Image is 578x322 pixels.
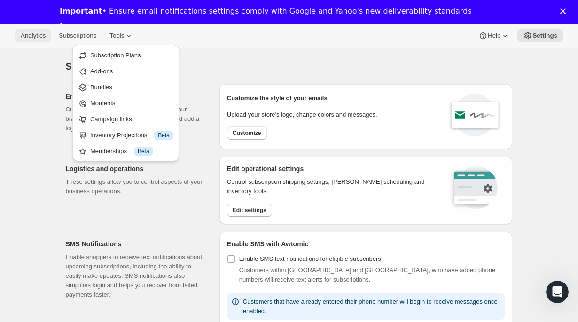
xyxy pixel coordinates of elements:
[233,129,261,137] span: Customize
[532,32,557,39] span: Settings
[75,111,176,126] button: Campaign links
[75,143,176,158] button: Memberships
[227,164,437,173] h2: Edit operational settings
[227,94,328,103] p: Customize the style of your emails
[473,29,516,42] button: Help
[90,116,132,123] span: Campaign links
[488,32,500,39] span: Help
[90,84,112,91] span: Bundles
[158,132,170,139] span: Beta
[15,29,51,42] button: Analytics
[59,32,96,39] span: Subscriptions
[90,100,115,107] span: Moments
[227,239,505,249] h2: Enable SMS with Awtomic
[104,29,139,42] button: Tools
[75,95,176,110] button: Moments
[227,126,267,140] button: Customize
[138,148,149,155] span: Beta
[53,29,102,42] button: Subscriptions
[66,239,204,249] h2: SMS Notifications
[239,267,495,283] span: Customers within [GEOGRAPHIC_DATA] and [GEOGRAPHIC_DATA], who have added phone numbers will recei...
[90,131,173,140] div: Inventory Projections
[66,164,204,173] h2: Logistics and operations
[109,32,124,39] span: Tools
[546,281,569,303] iframe: Intercom live chat
[66,105,204,133] p: Customize subscription emails to match your brand. Easily update messaging, color, and add a logo.
[66,252,204,299] p: Enable shoppers to receive text notifications about upcoming subscriptions, including the ability...
[60,7,102,16] b: Important
[66,92,204,101] h2: Email Customization
[90,68,113,75] span: Add-ons
[75,47,176,63] button: Subscription Plans
[66,61,102,71] span: Settings
[560,8,570,14] div: Close
[60,22,108,32] a: Learn more
[60,7,472,16] div: • Ensure email notifications settings comply with Google and Yahoo's new deliverability standards
[227,204,272,217] button: Edit settings
[517,29,563,42] button: Settings
[90,52,141,59] span: Subscription Plans
[75,127,176,142] button: Inventory Projections
[75,79,176,94] button: Bundles
[239,255,381,262] span: Enable SMS text notifications for eligible subscribers
[75,63,176,79] button: Add-ons
[21,32,46,39] span: Analytics
[243,297,501,316] p: Customers that have already entered their phone number will begin to receive messages once enabled.
[90,147,173,156] div: Memberships
[233,206,266,214] span: Edit settings
[66,177,204,196] p: These settings allow you to control aspects of your business operations.
[227,110,377,119] p: Upload your store’s logo, change colors and messages.
[227,177,437,196] p: Control subscription shipping settings, [PERSON_NAME] scheduling and inventory tools.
